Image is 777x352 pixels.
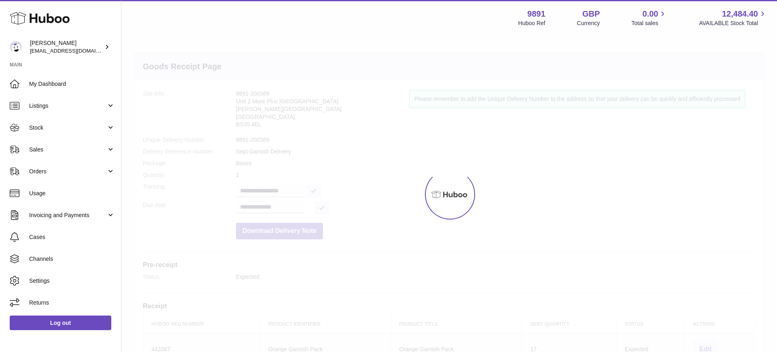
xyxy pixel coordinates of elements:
strong: 9891 [527,9,546,19]
span: 12,484.40 [722,9,758,19]
span: Listings [29,102,106,110]
span: My Dashboard [29,80,115,88]
span: Orders [29,168,106,175]
a: Log out [10,316,111,330]
span: Settings [29,277,115,285]
span: Total sales [631,19,667,27]
img: internalAdmin-9891@internal.huboo.com [10,41,22,53]
strong: GBP [582,9,600,19]
a: 0.00 Total sales [631,9,667,27]
span: Usage [29,190,115,197]
span: Stock [29,124,106,132]
span: Sales [29,146,106,154]
span: Invoicing and Payments [29,211,106,219]
span: Returns [29,299,115,307]
div: Currency [577,19,600,27]
span: AVAILABLE Stock Total [699,19,767,27]
span: Cases [29,233,115,241]
span: [EMAIL_ADDRESS][DOMAIN_NAME] [30,47,119,54]
div: Huboo Ref [518,19,546,27]
span: Channels [29,255,115,263]
a: 12,484.40 AVAILABLE Stock Total [699,9,767,27]
div: [PERSON_NAME] [30,39,103,55]
span: 0.00 [643,9,658,19]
